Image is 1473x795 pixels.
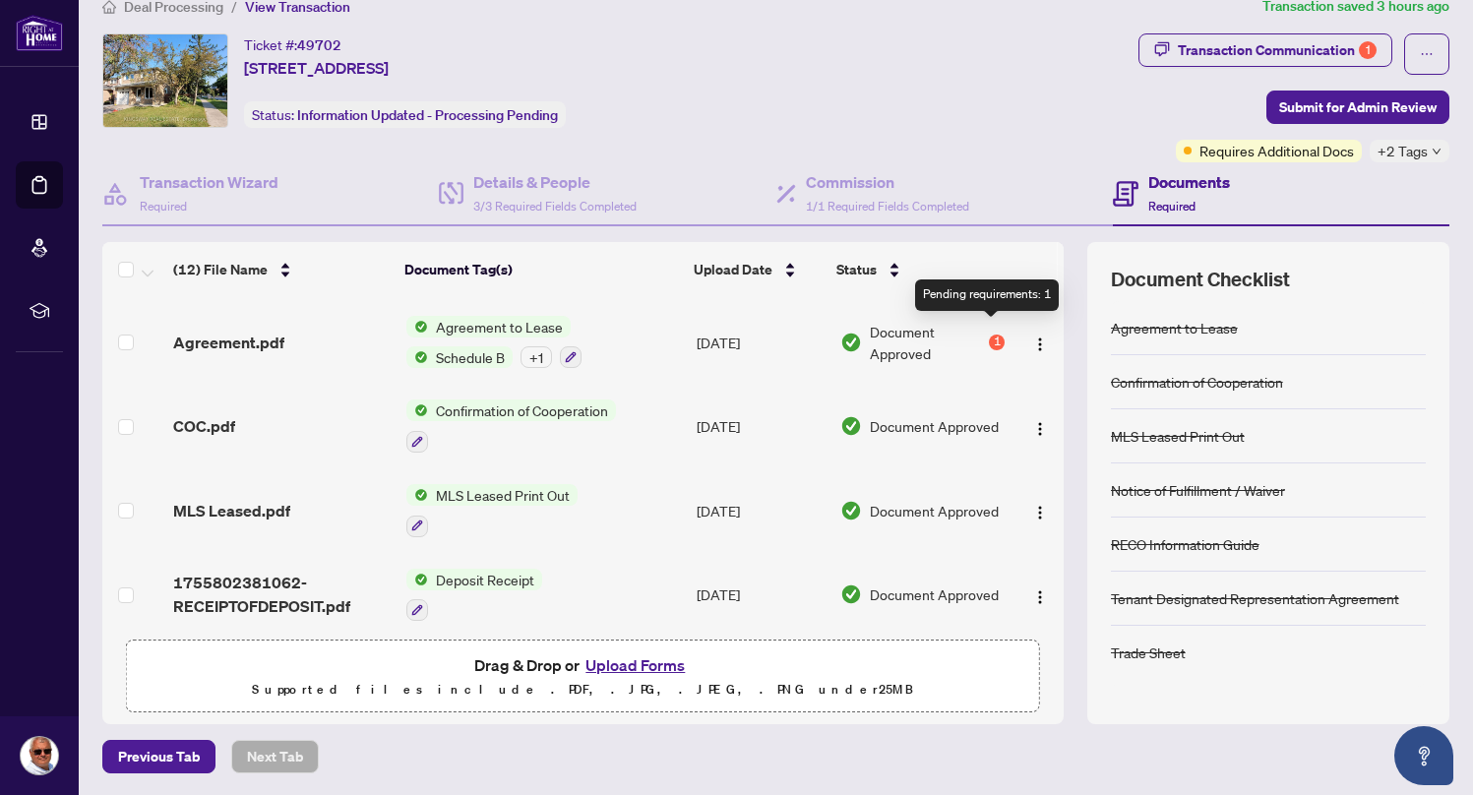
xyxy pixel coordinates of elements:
span: Schedule B [428,346,513,368]
button: Logo [1024,327,1056,358]
span: Required [1148,199,1196,214]
img: Document Status [840,583,862,605]
span: Deposit Receipt [428,569,542,590]
span: Agreement.pdf [173,331,284,354]
div: Tenant Designated Representation Agreement [1111,587,1399,609]
span: Submit for Admin Review [1279,92,1437,123]
span: down [1432,147,1442,156]
div: Status: [244,101,566,128]
span: Document Approved [870,415,999,437]
button: Status IconMLS Leased Print Out [406,484,578,537]
span: Agreement to Lease [428,316,571,337]
button: Upload Forms [580,652,691,678]
img: logo [16,15,63,51]
button: Logo [1024,495,1056,526]
span: Requires Additional Docs [1199,140,1354,161]
span: Document Approved [870,321,985,364]
div: MLS Leased Print Out [1111,425,1245,447]
span: Drag & Drop or [474,652,691,678]
img: Profile Icon [21,737,58,774]
span: Confirmation of Cooperation [428,399,616,421]
th: Document Tag(s) [397,242,686,297]
span: Document Checklist [1111,266,1290,293]
div: Transaction Communication [1178,34,1377,66]
div: RECO Information Guide [1111,533,1259,555]
td: [DATE] [689,468,832,553]
img: Document Status [840,332,862,353]
span: (12) File Name [173,259,268,280]
span: Required [140,199,187,214]
img: Logo [1032,589,1048,605]
h4: Details & People [473,170,637,194]
div: Notice of Fulfillment / Waiver [1111,479,1285,501]
button: Logo [1024,579,1056,610]
div: Trade Sheet [1111,642,1186,663]
span: 1755802381062-RECEIPTOFDEPOSIT.pdf [173,571,390,618]
th: Status [829,242,1008,297]
img: Status Icon [406,346,428,368]
button: Open asap [1394,726,1453,785]
img: Status Icon [406,569,428,590]
span: Drag & Drop orUpload FormsSupported files include .PDF, .JPG, .JPEG, .PNG under25MB [127,641,1039,713]
span: Document Approved [870,500,999,521]
button: Submit for Admin Review [1266,91,1449,124]
span: +2 Tags [1378,140,1428,162]
div: Pending requirements: 1 [915,279,1059,311]
img: IMG-W12335857_1.jpg [103,34,227,127]
div: Ticket #: [244,33,341,56]
button: Status IconDeposit Receipt [406,569,542,622]
p: Supported files include .PDF, .JPG, .JPEG, .PNG under 25 MB [139,678,1027,702]
span: COC.pdf [173,414,235,438]
img: Logo [1032,505,1048,520]
span: Document Approved [870,583,999,605]
span: MLS Leased.pdf [173,499,290,522]
div: 1 [1359,41,1377,59]
span: ellipsis [1420,47,1434,61]
span: Upload Date [694,259,772,280]
span: [STREET_ADDRESS] [244,56,389,80]
img: Logo [1032,336,1048,352]
th: (12) File Name [165,242,397,297]
div: Confirmation of Cooperation [1111,371,1283,393]
span: Previous Tab [118,741,200,772]
td: [DATE] [689,553,832,638]
div: 1 [989,335,1005,350]
img: Status Icon [406,484,428,506]
button: Status IconConfirmation of Cooperation [406,399,616,453]
img: Document Status [840,500,862,521]
div: + 1 [521,346,552,368]
th: Upload Date [686,242,829,297]
img: Status Icon [406,399,428,421]
td: [DATE] [689,384,832,468]
span: Status [836,259,877,280]
span: MLS Leased Print Out [428,484,578,506]
td: [DATE] [689,300,832,385]
div: Agreement to Lease [1111,317,1238,338]
button: Next Tab [231,740,319,773]
span: 3/3 Required Fields Completed [473,199,637,214]
button: Transaction Communication1 [1138,33,1392,67]
img: Document Status [840,415,862,437]
img: Status Icon [406,316,428,337]
button: Logo [1024,410,1056,442]
img: Logo [1032,421,1048,437]
span: 1/1 Required Fields Completed [806,199,969,214]
h4: Commission [806,170,969,194]
button: Status IconAgreement to LeaseStatus IconSchedule B+1 [406,316,582,369]
button: Previous Tab [102,740,215,773]
h4: Transaction Wizard [140,170,278,194]
span: 49702 [297,36,341,54]
h4: Documents [1148,170,1230,194]
span: Information Updated - Processing Pending [297,106,558,124]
